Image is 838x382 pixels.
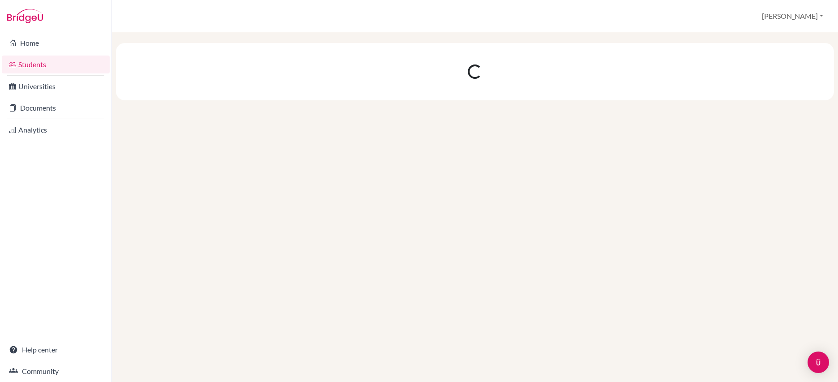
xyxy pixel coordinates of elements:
a: Home [2,34,110,52]
a: Help center [2,341,110,359]
a: Documents [2,99,110,117]
a: Universities [2,77,110,95]
div: Open Intercom Messenger [808,352,829,373]
a: Analytics [2,121,110,139]
a: Students [2,56,110,73]
a: Community [2,362,110,380]
button: [PERSON_NAME] [758,8,827,25]
img: Bridge-U [7,9,43,23]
